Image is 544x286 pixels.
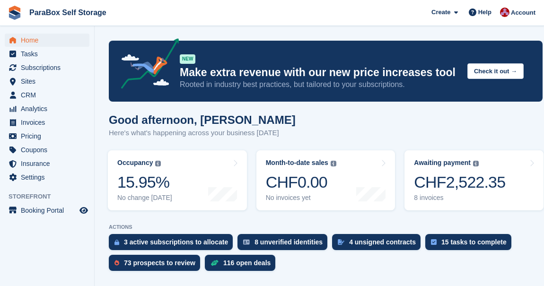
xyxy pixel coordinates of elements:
[5,47,89,61] a: menu
[425,234,516,255] a: 15 tasks to complete
[500,8,509,17] img: Yan Grandjean
[113,38,179,92] img: price-adjustments-announcement-icon-8257ccfd72463d97f412b2fc003d46551f7dbcb40ab6d574587a9cd5c0d94...
[431,8,450,17] span: Create
[21,171,78,184] span: Settings
[21,61,78,74] span: Subscriptions
[5,75,89,88] a: menu
[114,260,119,266] img: prospect-51fa495bee0391a8d652442698ab0144808aea92771e9ea1ae160a38d050c398.svg
[117,173,172,192] div: 15.95%
[511,8,535,17] span: Account
[9,192,94,201] span: Storefront
[254,238,323,246] div: 8 unverified identities
[109,113,296,126] h1: Good afternoon, [PERSON_NAME]
[8,6,22,20] img: stora-icon-8386f47178a22dfd0bd8f6a31ec36ba5ce8667c1dd55bd0f319d3a0aa187defe.svg
[414,159,471,167] div: Awaiting payment
[441,238,507,246] div: 15 tasks to complete
[414,194,505,202] div: 8 invoices
[266,194,336,202] div: No invoices yet
[5,61,89,74] a: menu
[5,34,89,47] a: menu
[473,161,479,166] img: icon-info-grey-7440780725fd019a000dd9b08b2336e03edf1995a4989e88bcd33f0948082b44.svg
[109,255,205,276] a: 73 prospects to review
[109,128,296,139] p: Here's what's happening across your business [DATE]
[237,234,332,255] a: 8 unverified identities
[21,157,78,170] span: Insurance
[205,255,280,276] a: 116 open deals
[180,66,460,79] p: Make extra revenue with our new price increases tool
[21,143,78,156] span: Coupons
[21,102,78,115] span: Analytics
[5,130,89,143] a: menu
[21,116,78,129] span: Invoices
[180,79,460,90] p: Rooted in industry best practices, but tailored to your subscriptions.
[21,75,78,88] span: Sites
[5,204,89,217] a: menu
[5,157,89,170] a: menu
[223,259,271,267] div: 116 open deals
[467,63,524,79] button: Check it out →
[21,34,78,47] span: Home
[431,239,437,245] img: task-75834270c22a3079a89374b754ae025e5fb1db73e45f91037f5363f120a921f8.svg
[21,204,78,217] span: Booking Portal
[266,159,328,167] div: Month-to-date sales
[78,205,89,216] a: Preview store
[21,88,78,102] span: CRM
[5,171,89,184] a: menu
[124,259,195,267] div: 73 prospects to review
[21,47,78,61] span: Tasks
[332,234,425,255] a: 4 unsigned contracts
[243,239,250,245] img: verify_identity-adf6edd0f0f0b5bbfe63781bf79b02c33cf7c696d77639b501bdc392416b5a36.svg
[117,194,172,202] div: No change [DATE]
[180,54,195,64] div: NEW
[266,173,336,192] div: CHF0.00
[155,161,161,166] img: icon-info-grey-7440780725fd019a000dd9b08b2336e03edf1995a4989e88bcd33f0948082b44.svg
[26,5,110,20] a: ParaBox Self Storage
[124,238,228,246] div: 3 active subscriptions to allocate
[5,116,89,129] a: menu
[117,159,153,167] div: Occupancy
[21,130,78,143] span: Pricing
[256,150,395,210] a: Month-to-date sales CHF0.00 No invoices yet
[478,8,491,17] span: Help
[338,239,344,245] img: contract_signature_icon-13c848040528278c33f63329250d36e43548de30e8caae1d1a13099fd9432cc5.svg
[108,150,247,210] a: Occupancy 15.95% No change [DATE]
[349,238,416,246] div: 4 unsigned contracts
[5,88,89,102] a: menu
[114,239,119,245] img: active_subscription_to_allocate_icon-d502201f5373d7db506a760aba3b589e785aa758c864c3986d89f69b8ff3...
[109,224,543,230] p: ACTIONS
[404,150,544,210] a: Awaiting payment CHF2,522.35 8 invoices
[109,234,237,255] a: 3 active subscriptions to allocate
[414,173,505,192] div: CHF2,522.35
[5,102,89,115] a: menu
[5,143,89,156] a: menu
[331,161,336,166] img: icon-info-grey-7440780725fd019a000dd9b08b2336e03edf1995a4989e88bcd33f0948082b44.svg
[211,260,219,266] img: deal-1b604bf984904fb50ccaf53a9ad4b4a5d6e5aea283cecdc64d6e3604feb123c2.svg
